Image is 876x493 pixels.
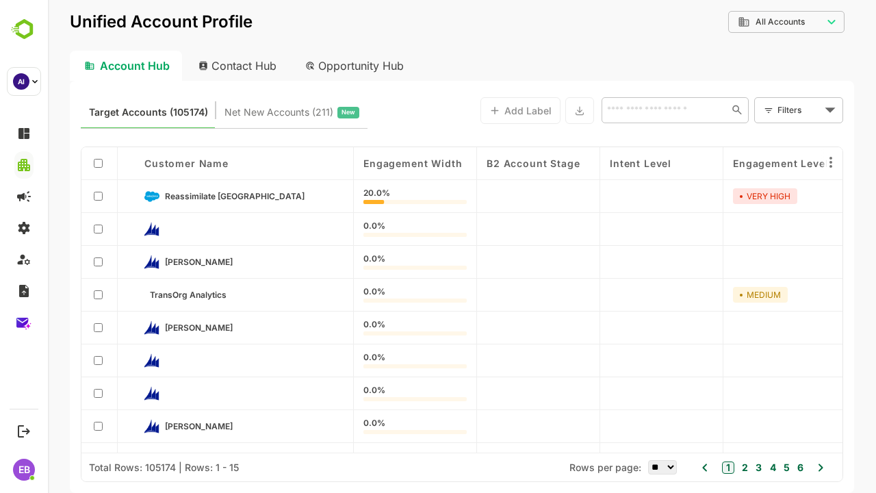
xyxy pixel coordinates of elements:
[177,103,311,121] div: Newly surfaced ICP-fit accounts from Intent, Website, LinkedIn, and other engagement signals.
[315,288,419,303] div: 0.0%
[315,157,414,169] span: Engagement Width
[22,51,134,81] div: Account Hub
[680,9,797,36] div: All Accounts
[7,16,42,42] img: BambooboxLogoMark.f1c84d78b4c51b1a7b5f700c9845e183.svg
[117,257,185,267] span: Conner-Nguyen
[140,51,241,81] div: Contact Hub
[294,103,307,121] span: New
[708,17,757,27] span: All Accounts
[690,16,775,28] div: All Accounts
[117,323,185,333] span: Armstrong-Cabrera
[177,103,285,121] span: Net New Accounts ( 211 )
[102,290,179,300] span: TransOrg Analytics
[315,189,419,204] div: 20.0%
[439,157,532,169] span: B2 Account Stage
[315,386,419,401] div: 0.0%
[674,462,686,474] button: 1
[746,460,756,475] button: 6
[315,353,419,368] div: 0.0%
[315,419,419,434] div: 0.0%
[13,459,35,481] div: EB
[521,462,593,473] span: Rows per page:
[732,460,742,475] button: 5
[41,103,160,121] span: Known accounts you’ve identified to target - imported from CRM, Offline upload, or promoted from ...
[691,460,700,475] button: 2
[704,460,714,475] button: 3
[14,422,33,440] button: Logout
[517,97,546,124] button: Export the selected data as CSV
[728,96,795,125] div: Filters
[22,14,205,30] p: Unified Account Profile
[117,421,185,431] span: Hawkins-Crosby
[719,460,728,475] button: 4
[315,222,419,237] div: 0.0%
[96,157,181,169] span: Customer Name
[246,51,368,81] div: Opportunity Hub
[685,188,749,204] div: VERY HIGH
[315,320,419,336] div: 0.0%
[315,452,419,467] div: 0.0%
[117,191,257,201] span: Reassimilate Argentina
[433,97,513,124] button: Add Label
[685,287,740,303] div: MEDIUM
[730,103,773,117] div: Filters
[315,255,419,270] div: 0.0%
[685,157,780,169] span: Engagement Level
[41,462,191,473] div: Total Rows: 105174 | Rows: 1 - 15
[13,73,29,90] div: AI
[562,157,623,169] span: Intent Level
